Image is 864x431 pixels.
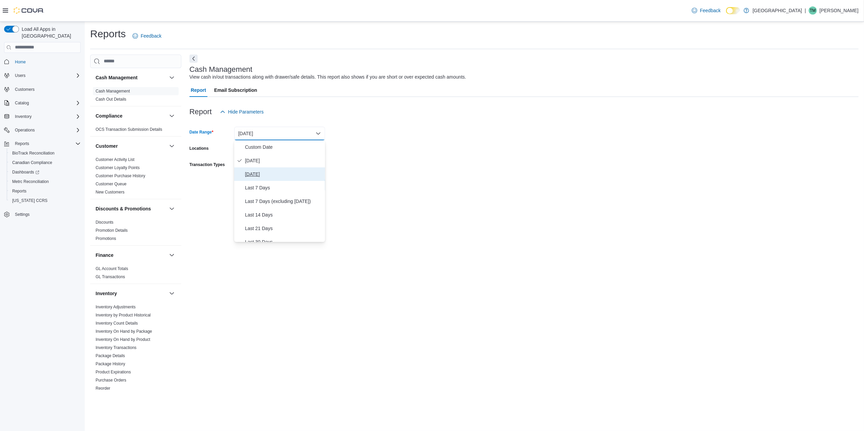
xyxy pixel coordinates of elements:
button: Reports [12,140,32,148]
button: Catalog [1,98,83,108]
a: Customers [12,85,37,94]
a: Reorder [96,386,110,391]
a: Inventory by Product Historical [96,313,151,317]
input: Dark Mode [726,7,740,14]
span: [DATE] [245,157,322,165]
span: Last 21 Days [245,224,322,232]
a: Canadian Compliance [9,159,55,167]
span: Email Subscription [214,83,257,97]
span: Hide Parameters [228,108,264,115]
span: Catalog [12,99,81,107]
button: Operations [12,126,38,134]
span: Customers [15,87,35,92]
span: Last 14 Days [245,211,322,219]
p: | [805,6,806,15]
a: GL Transactions [96,274,125,279]
h3: Cash Management [96,74,138,81]
button: Cash Management [168,74,176,82]
a: Customer Purchase History [96,173,145,178]
span: Home [12,58,81,66]
span: Feedback [700,7,721,14]
span: Load All Apps in [GEOGRAPHIC_DATA] [19,26,81,39]
a: Package History [96,362,125,366]
p: [GEOGRAPHIC_DATA] [752,6,802,15]
h3: Customer [96,143,118,149]
span: Metrc Reconciliation [9,178,81,186]
span: Customers [12,85,81,94]
h3: Cash Management [189,65,253,74]
span: Settings [15,212,29,217]
a: Feedback [130,29,164,43]
span: Custom Date [245,143,322,151]
button: Hide Parameters [217,105,266,119]
div: Discounts & Promotions [90,218,181,245]
span: Package Details [96,353,125,358]
button: Finance [168,251,176,259]
a: Inventory On Hand by Package [96,329,152,334]
h3: Compliance [96,112,122,119]
a: Customer Activity List [96,157,135,162]
span: Inventory [12,112,81,121]
span: Settings [12,210,81,219]
h3: Inventory [96,290,117,297]
span: Report [191,83,206,97]
a: Inventory Count Details [96,321,138,326]
label: Locations [189,146,209,151]
a: Promotions [96,236,116,241]
button: Compliance [168,112,176,120]
a: Inventory Adjustments [96,305,136,309]
span: Washington CCRS [9,197,81,205]
a: Feedback [689,4,723,17]
a: Discounts [96,220,114,225]
span: Reports [9,187,81,195]
a: Reports [9,187,29,195]
button: Operations [1,125,83,135]
button: BioTrack Reconciliation [7,148,83,158]
span: Inventory On Hand by Product [96,337,150,342]
span: GL Transactions [96,274,125,280]
span: Customer Loyalty Points [96,165,140,170]
span: Last 7 Days [245,184,322,192]
span: Users [12,71,81,80]
span: Cash Management [96,88,130,94]
nav: Complex example [4,54,81,237]
img: Cova [14,7,44,14]
button: Compliance [96,112,166,119]
button: Finance [96,252,166,259]
span: Inventory by Product Historical [96,312,151,318]
button: Home [1,57,83,67]
span: Operations [12,126,81,134]
a: Home [12,58,28,66]
a: GL Account Totals [96,266,128,271]
button: Catalog [12,99,32,107]
span: Operations [15,127,35,133]
div: Cash Management [90,87,181,106]
a: Cash Out Details [96,97,126,102]
button: Settings [1,209,83,219]
button: Reports [1,139,83,148]
div: Select listbox [234,140,325,242]
button: Cash Management [96,74,166,81]
span: Feedback [141,33,161,39]
button: Next [189,55,198,63]
span: Customer Purchase History [96,173,145,179]
button: Inventory [168,289,176,297]
span: Last 30 Days [245,238,322,246]
div: Tre Mace [809,6,817,15]
label: Date Range [189,129,214,135]
span: Dashboards [12,169,39,175]
a: Product Expirations [96,370,131,374]
span: Canadian Compliance [9,159,81,167]
span: Purchase Orders [96,377,126,383]
h3: Finance [96,252,114,259]
button: Inventory [96,290,166,297]
a: Metrc Reconciliation [9,178,52,186]
a: Promotion Details [96,228,128,233]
